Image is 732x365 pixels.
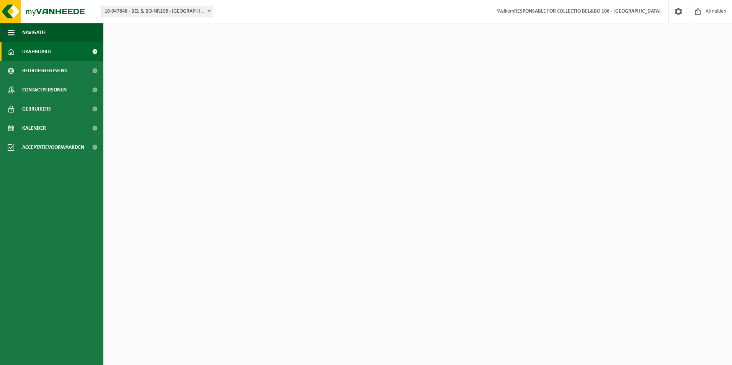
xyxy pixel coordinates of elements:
span: Kalender [22,119,46,138]
span: 10-947848 - BEL & BO-NR106 - OUDSBERGEN [101,6,213,17]
strong: RESPONSABLE FOR COLLECTIO BEL&BO 106 - [GEOGRAPHIC_DATA] [514,8,661,14]
span: Bedrijfsgegevens [22,61,67,80]
span: Acceptatievoorwaarden [22,138,84,157]
span: Navigatie [22,23,46,42]
span: Contactpersonen [22,80,67,99]
span: Gebruikers [22,99,51,119]
span: Dashboard [22,42,51,61]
